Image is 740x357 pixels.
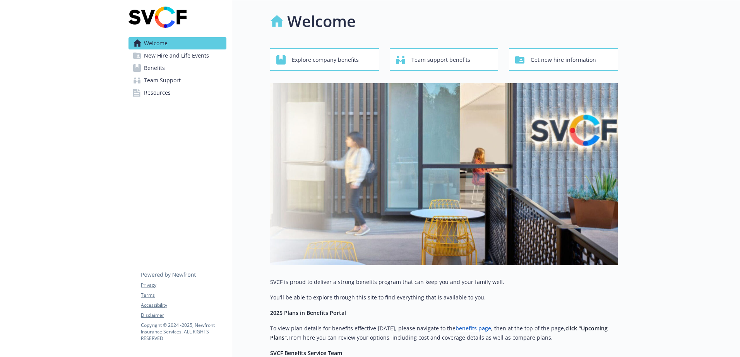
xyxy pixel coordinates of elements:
span: Resources [144,87,171,99]
a: Resources [128,87,226,99]
span: Benefits [144,62,165,74]
a: Team Support [128,74,226,87]
span: Team support benefits [411,53,470,67]
a: Accessibility [141,302,226,309]
a: New Hire and Life Events [128,49,226,62]
button: Team support benefits [390,48,498,71]
button: Get new hire information [509,48,618,71]
a: Benefits [128,62,226,74]
p: Copyright © 2024 - 2025 , Newfront Insurance Services, ALL RIGHTS RESERVED [141,322,226,342]
span: Welcome [144,37,168,49]
span: Team Support [144,74,181,87]
h1: Welcome [287,10,356,33]
p: You'll be able to explore through this site to find everything that is available to you. [270,293,618,302]
span: Explore company benefits [292,53,359,67]
a: Disclaimer [141,312,226,319]
strong: SVCF Benefits Service Team [270,349,342,357]
span: Get new hire information [531,53,596,67]
a: Terms [141,292,226,299]
span: New Hire and Life Events [144,49,209,62]
a: benefits page [456,325,491,332]
img: overview page banner [270,83,618,265]
p: SVCF is proud to deliver a strong benefits program that can keep you and your family well. [270,277,618,287]
a: Welcome [128,37,226,49]
button: Explore company benefits [270,48,379,71]
strong: 2025 Plans in Benefits Portal [270,309,346,316]
a: Privacy [141,282,226,289]
p: To view plan details for benefits effective [DATE], please navigate to the , then at the top of t... [270,324,618,342]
